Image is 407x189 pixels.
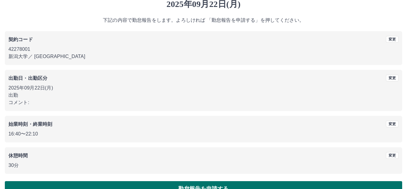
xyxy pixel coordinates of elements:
[386,152,399,159] button: 変更
[8,153,28,158] b: 休憩時間
[8,122,52,127] b: 始業時刻・終業時刻
[8,53,399,60] p: 新潟大学 ／ [GEOGRAPHIC_DATA]
[8,99,399,106] p: コメント:
[8,76,47,81] b: 出勤日・出勤区分
[386,75,399,81] button: 変更
[8,92,399,99] p: 出勤
[8,162,399,169] p: 30分
[386,121,399,127] button: 変更
[8,84,399,92] p: 2025年09月22日(月)
[386,36,399,43] button: 変更
[8,46,399,53] p: 42278001
[5,17,402,24] p: 下記の内容で勤怠報告をします。よろしければ 「勤怠報告を申請する」を押してください。
[8,130,399,138] p: 16:40 〜 22:10
[8,37,33,42] b: 契約コード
